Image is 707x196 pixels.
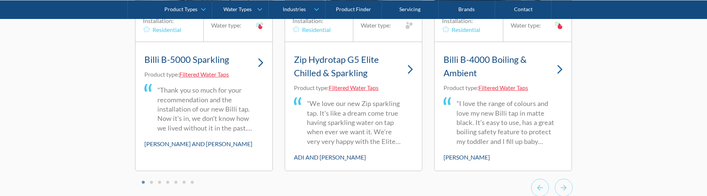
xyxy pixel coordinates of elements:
[294,83,379,92] div: Product type:
[143,16,174,25] div: Installation:
[153,25,181,34] div: Residential
[144,139,252,148] div: [PERSON_NAME] and [PERSON_NAME]
[294,95,413,146] blockquote: "We love our new Zip sparkling tap. It's like a dream come true having sparkling water on tap whe...
[283,6,306,12] div: Industries
[511,21,541,30] div: Water type:
[329,84,379,91] a: Filtered Water Taps
[144,82,264,133] blockquote: "Thank you so much for your recommendation and the installation of our new Billi tap. Now it's in...
[452,25,480,34] div: Residential
[223,6,252,12] div: Water Types
[179,71,229,78] a: Filtered Water Taps
[443,53,551,80] h3: Billi B-4000 Boiling & Ambient
[361,21,391,30] div: Water type:
[442,16,473,25] div: Installation:
[142,181,145,184] button: Go to page 1
[191,181,194,184] button: Go to page 7
[292,16,323,25] div: Installation:
[144,53,229,66] h3: Billi B-5000 Sparkling
[294,53,402,80] h3: Zip Hydrotap G5 Elite Chilled & Sparkling
[302,25,331,34] div: Residential
[211,21,241,30] div: Water type:
[166,181,169,184] button: Go to page 4
[158,181,161,184] button: Go to page 3
[443,153,490,162] div: [PERSON_NAME]
[478,84,528,91] a: Filtered Water Taps
[135,179,201,185] div: Select a slide to show
[183,181,186,184] button: Go to page 6
[443,83,528,92] div: Product type:
[174,181,177,184] button: Go to page 5
[150,181,153,184] button: Go to page 2
[294,153,366,162] div: Adi and [PERSON_NAME]
[164,6,197,12] div: Product Types
[144,70,229,79] div: Product type:
[443,95,563,146] blockquote: "I love the range of colours and love my new Billi tap in matte black. It's easy to use, has a gr...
